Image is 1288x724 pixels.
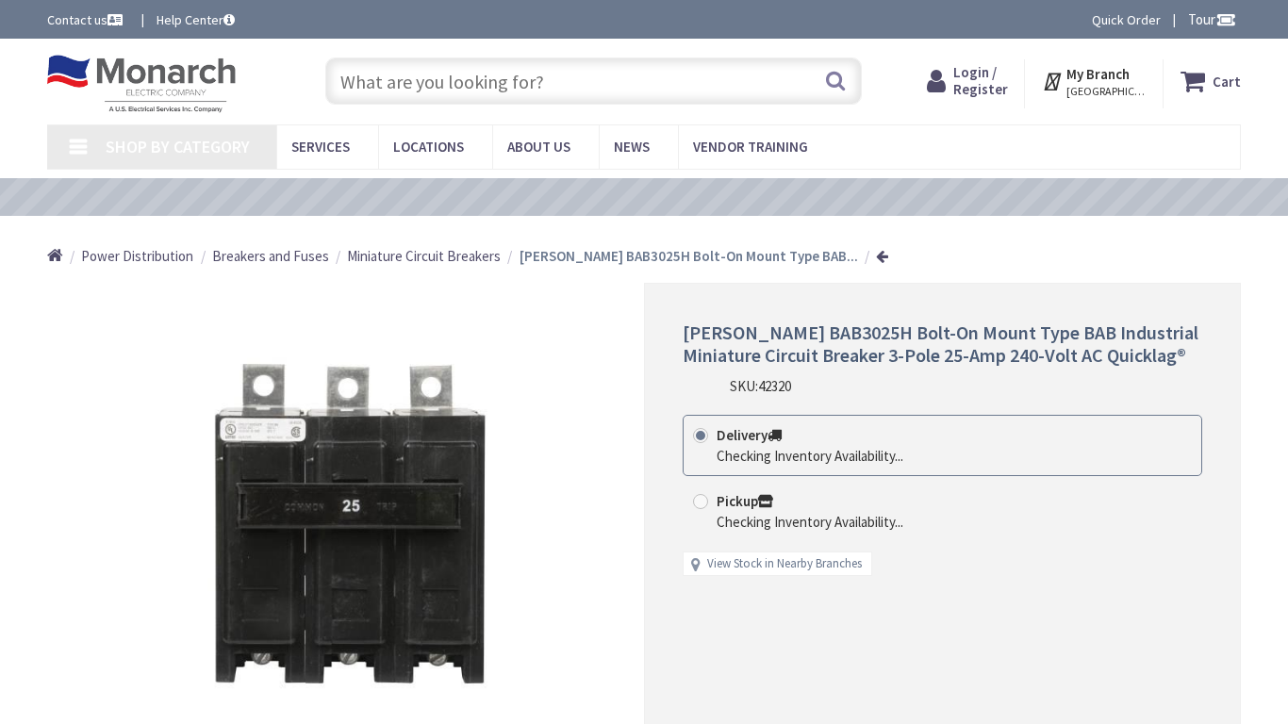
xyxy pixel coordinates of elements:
strong: My Branch [1066,65,1130,83]
a: Breakers and Fuses [212,246,329,266]
span: 42320 [758,377,791,395]
span: Miniature Circuit Breakers [347,247,501,265]
a: Login / Register [927,64,1008,98]
span: Services [291,138,350,156]
img: Monarch Electric Company [47,55,236,113]
a: Quick Order [1092,10,1161,29]
strong: Delivery [717,426,782,444]
div: Checking Inventory Availability... [717,512,903,532]
span: Shop By Category [106,136,250,157]
span: News [614,138,650,156]
span: [PERSON_NAME] BAB3025H Bolt-On Mount Type BAB Industrial Miniature Circuit Breaker 3-Pole 25-Amp ... [683,321,1198,367]
img: Eaton BAB3025H Bolt-On Mount Type BAB Industrial Miniature Circuit Breaker 3-Pole 25-Amp 240-Volt... [143,319,549,724]
a: Miniature Circuit Breakers [347,246,501,266]
div: Checking Inventory Availability... [717,446,903,466]
strong: [PERSON_NAME] BAB3025H Bolt-On Mount Type BAB... [520,247,858,265]
a: Contact us [47,10,126,29]
div: SKU: [730,376,791,396]
a: View Stock in Nearby Branches [707,555,862,573]
input: What are you looking for? [325,58,862,105]
span: [GEOGRAPHIC_DATA], [GEOGRAPHIC_DATA] [1066,84,1147,99]
a: Help Center [157,10,235,29]
span: Login / Register [953,63,1008,98]
span: Locations [393,138,464,156]
strong: Pickup [717,492,773,510]
span: Tour [1188,10,1236,28]
a: Power Distribution [81,246,193,266]
span: Power Distribution [81,247,193,265]
span: Breakers and Fuses [212,247,329,265]
a: Cart [1181,64,1241,98]
span: Vendor Training [693,138,808,156]
a: VIEW OUR VIDEO TRAINING LIBRARY [465,188,794,208]
strong: Cart [1213,64,1241,98]
span: About Us [507,138,570,156]
div: My Branch [GEOGRAPHIC_DATA], [GEOGRAPHIC_DATA] [1042,64,1147,98]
